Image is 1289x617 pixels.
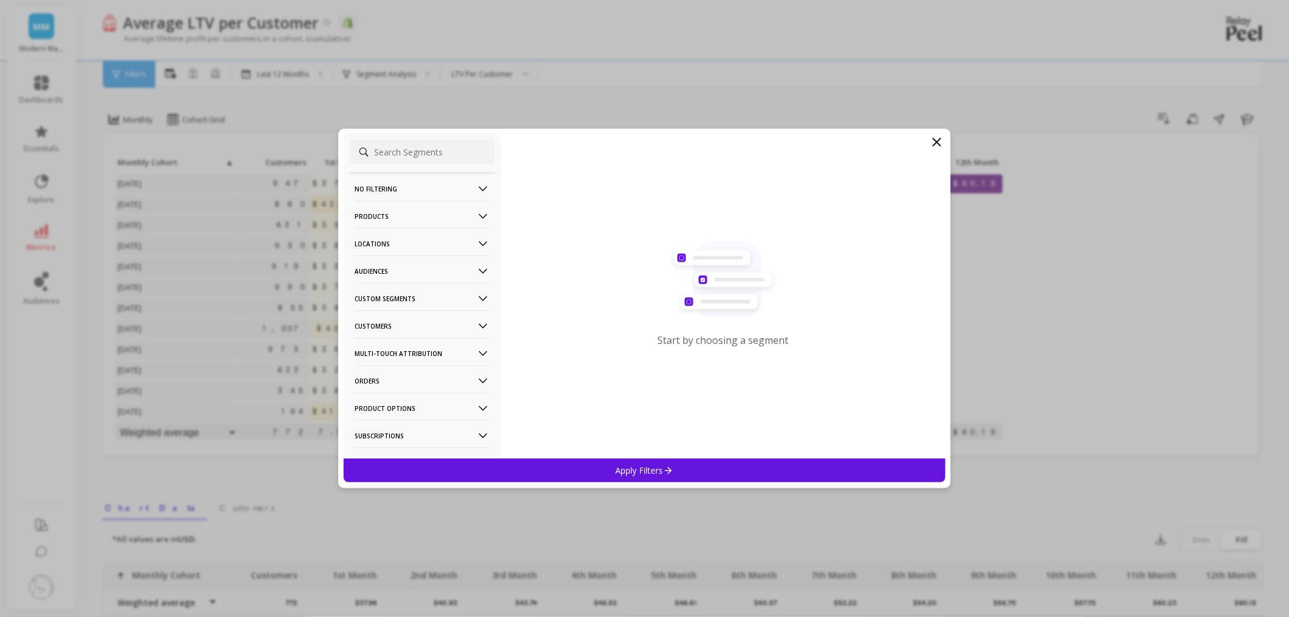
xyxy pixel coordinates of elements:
p: Products [355,201,490,232]
p: Locations [355,228,490,259]
p: Custom Segments [355,283,490,314]
p: Survey Questions [355,448,490,479]
p: Apply Filters [616,465,674,476]
p: Subscriptions [355,420,490,451]
input: Search Segments [350,140,495,164]
p: Start by choosing a segment [658,333,789,347]
p: No filtering [355,173,490,204]
p: Multi-Touch Attribution [355,338,490,369]
p: Orders [355,365,490,396]
p: Customers [355,310,490,341]
p: Audiences [355,255,490,287]
p: Product Options [355,393,490,424]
